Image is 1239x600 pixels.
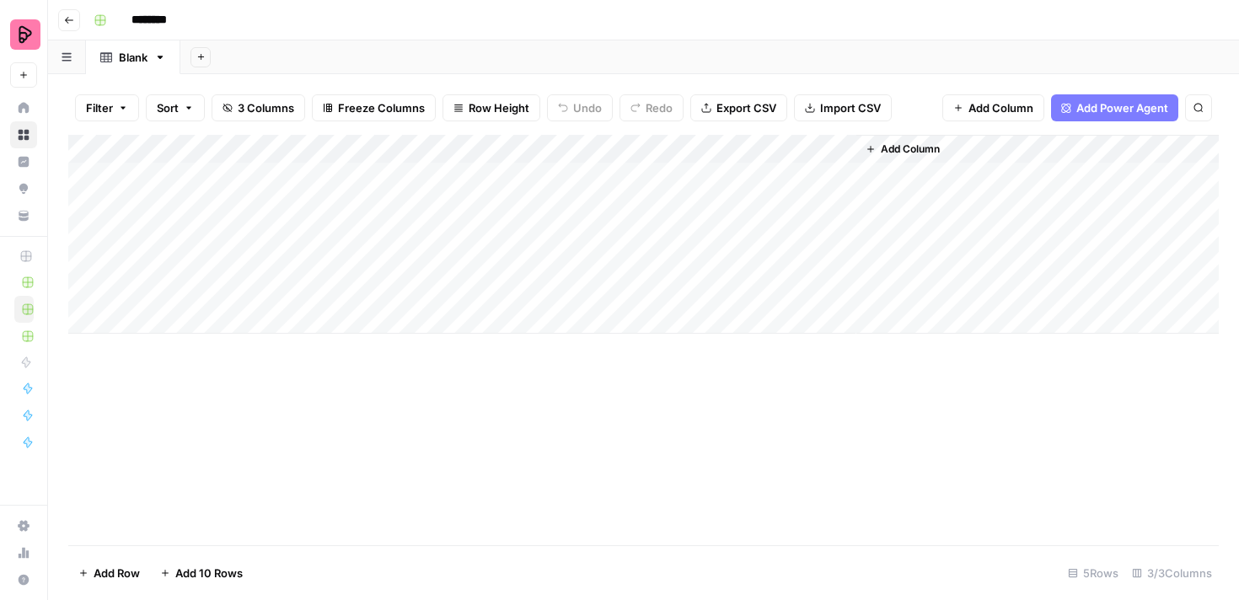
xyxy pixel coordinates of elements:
a: Insights [10,148,37,175]
span: Add Row [94,565,140,581]
span: Undo [573,99,602,116]
button: Workspace: Preply [10,13,37,56]
span: Row Height [469,99,529,116]
span: Filter [86,99,113,116]
a: Browse [10,121,37,148]
button: Help + Support [10,566,37,593]
button: Add Power Agent [1051,94,1178,121]
button: Filter [75,94,139,121]
span: Freeze Columns [338,99,425,116]
button: Row Height [442,94,540,121]
a: Blank [86,40,180,74]
span: Export CSV [716,99,776,116]
div: 3/3 Columns [1125,560,1219,587]
a: Settings [10,512,37,539]
div: 5 Rows [1061,560,1125,587]
button: Add Column [942,94,1044,121]
a: Home [10,94,37,121]
span: Add Column [881,142,940,157]
button: Redo [619,94,684,121]
a: Opportunities [10,175,37,202]
button: Add Column [859,138,947,160]
button: Add 10 Rows [150,560,253,587]
button: Import CSV [794,94,892,121]
span: Add Column [968,99,1033,116]
button: Undo [547,94,613,121]
div: Blank [119,49,147,66]
span: Add 10 Rows [175,565,243,581]
span: Redo [646,99,673,116]
span: 3 Columns [238,99,294,116]
button: Export CSV [690,94,787,121]
a: Usage [10,539,37,566]
span: Sort [157,99,179,116]
button: 3 Columns [212,94,305,121]
img: Preply Logo [10,19,40,50]
button: Freeze Columns [312,94,436,121]
span: Add Power Agent [1076,99,1168,116]
button: Add Row [68,560,150,587]
button: Sort [146,94,205,121]
a: Your Data [10,202,37,229]
span: Import CSV [820,99,881,116]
